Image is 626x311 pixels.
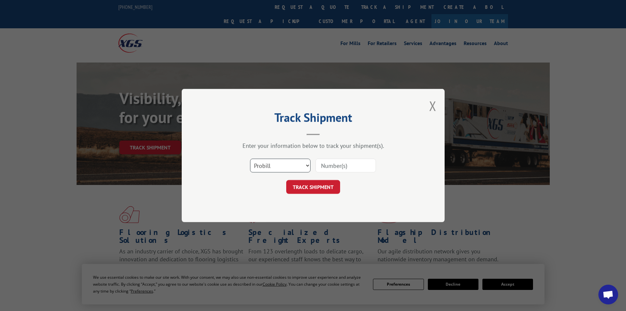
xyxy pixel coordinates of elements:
input: Number(s) [315,159,376,172]
div: Open chat [598,285,618,304]
button: Close modal [429,97,436,115]
button: TRACK SHIPMENT [286,180,340,194]
div: Enter your information below to track your shipment(s). [215,142,412,149]
h2: Track Shipment [215,113,412,125]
